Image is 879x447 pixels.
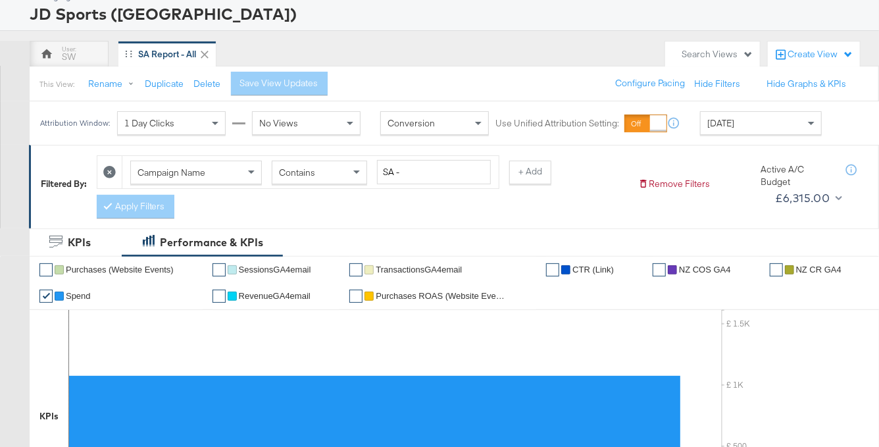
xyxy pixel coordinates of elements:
span: Conversion [388,117,435,129]
div: This View: [39,79,74,90]
div: Attribution Window: [39,118,111,128]
a: ✔ [39,290,53,303]
a: ✔ [349,290,363,303]
div: Drag to reorder tab [125,50,132,57]
a: ✔ [546,263,559,276]
a: ✔ [39,263,53,276]
span: NZ COS GA4 [679,265,731,275]
span: Spend [66,291,91,301]
span: Campaign Name [138,167,205,178]
span: SessionsGA4email [239,265,311,275]
a: ✔ [213,290,226,303]
button: Delete [194,78,221,90]
div: KPIs [68,235,91,250]
button: Duplicate [145,78,184,90]
button: Hide Graphs & KPIs [766,78,846,90]
div: £6,315.00 [775,188,830,208]
div: SA Report - All [138,48,196,61]
span: RevenueGA4email [239,291,311,301]
button: + Add [509,161,551,184]
a: ✔ [213,263,226,276]
span: TransactionsGA4email [376,265,462,275]
span: [DATE] [707,117,734,129]
div: Create View [788,48,853,61]
div: Filtered By: [41,178,87,190]
input: Enter a search term [377,160,491,184]
a: ✔ [653,263,666,276]
span: Contains [279,167,315,178]
button: £6,315.00 [770,188,845,209]
div: Search Views [682,48,753,61]
span: CTR (Link) [572,265,614,275]
label: Use Unified Attribution Setting: [495,117,619,130]
span: NZ CR GA4 [796,265,841,275]
span: Purchases ROAS (Website Events) [376,291,507,301]
button: Rename [80,72,148,96]
span: 1 Day Clicks [124,117,174,129]
div: Performance & KPIs [160,235,263,250]
div: KPIs [39,410,59,423]
span: No Views [259,117,298,129]
div: SW [62,51,76,63]
span: Purchases (Website Events) [66,265,174,275]
div: JD Sports ([GEOGRAPHIC_DATA]) [30,3,863,25]
a: ✔ [349,263,363,276]
button: Remove Filters [638,178,710,190]
a: ✔ [770,263,783,276]
div: Active A/C Budget [761,163,833,188]
button: Hide Filters [694,78,740,90]
button: Configure Pacing [606,72,694,95]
